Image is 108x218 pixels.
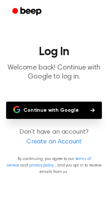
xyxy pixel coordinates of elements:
a: privacy policy [29,163,54,168]
button: Continue with Google [6,102,102,119]
h1: Log In [6,46,102,58]
p: Don’t have an account? [6,128,102,147]
a: Beep [7,5,48,19]
a: Create an Account [7,137,101,147]
p: Welcome back! Continue with Google to log in. [6,63,102,81]
p: By continuing, you agree to our and , and you opt in to receive emails from us. [6,156,102,175]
